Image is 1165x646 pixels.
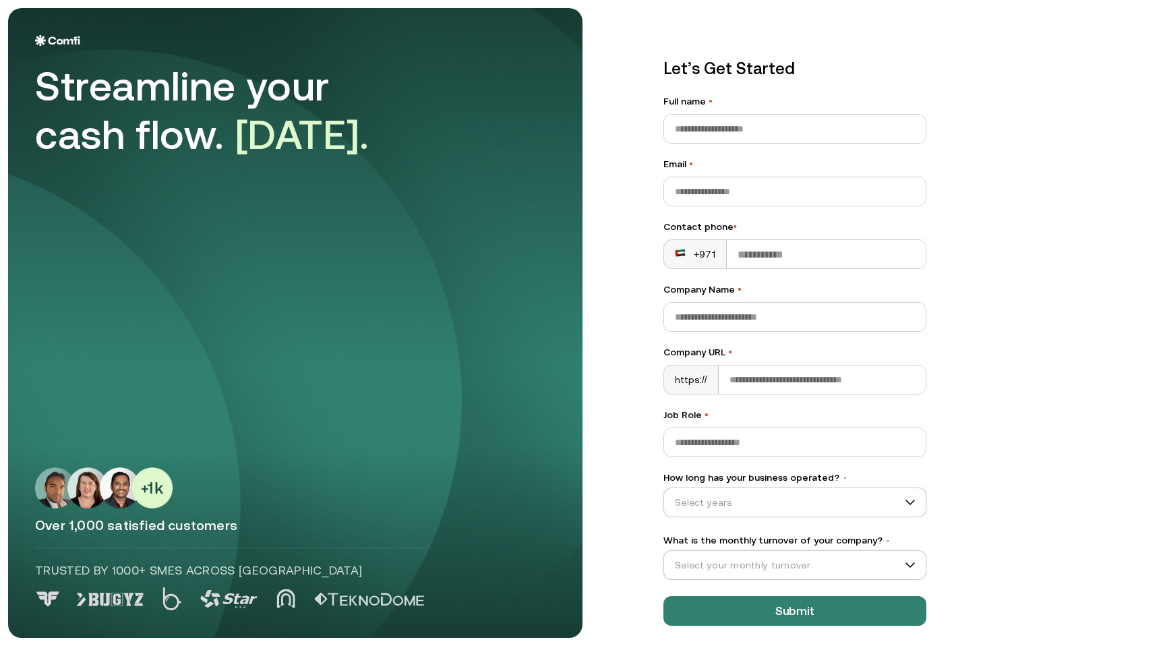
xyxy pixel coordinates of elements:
p: Over 1,000 satisfied customers [35,517,556,534]
img: Logo 5 [314,593,424,606]
img: Logo 2 [162,587,181,610]
div: https:// [664,365,719,394]
label: Email [663,157,926,171]
span: • [709,96,713,107]
img: Logo [35,35,80,46]
div: +971 [675,247,715,261]
div: Contact phone [663,220,926,234]
label: Company Name [663,283,926,297]
span: • [705,409,709,420]
span: • [738,284,742,295]
button: Submit [663,596,926,626]
div: Streamline your cash flow. [35,62,413,159]
span: • [728,347,732,357]
span: • [734,221,737,232]
span: • [885,536,891,546]
span: [DATE]. [235,111,369,158]
p: Let’s Get Started [663,57,926,81]
span: • [689,158,693,169]
img: Logo 4 [276,589,295,608]
img: Logo 3 [200,590,258,608]
p: Trusted by 1000+ SMEs across [GEOGRAPHIC_DATA] [35,562,431,579]
label: What is the monthly turnover of your company? [663,533,926,548]
label: Company URL [663,345,926,359]
img: Logo 0 [35,591,61,607]
img: Logo 1 [76,593,144,606]
label: How long has your business operated? [663,471,926,485]
label: Full name [663,94,926,109]
label: Job Role [663,408,926,422]
span: • [842,473,847,483]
